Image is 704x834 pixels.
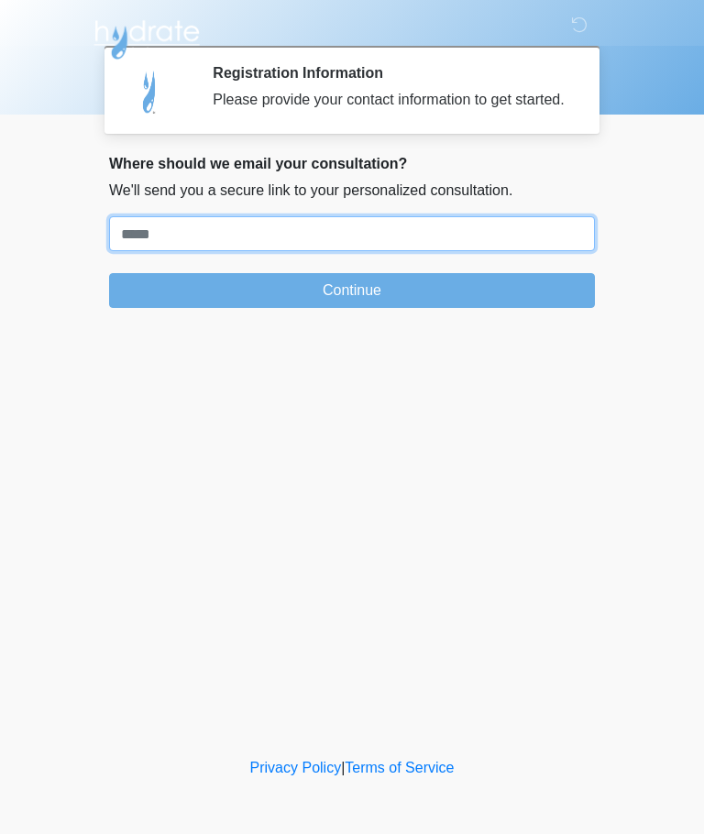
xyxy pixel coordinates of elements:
[109,273,595,308] button: Continue
[250,760,342,775] a: Privacy Policy
[345,760,454,775] a: Terms of Service
[109,180,595,202] p: We'll send you a secure link to your personalized consultation.
[91,14,203,60] img: Hydrate IV Bar - Arcadia Logo
[213,89,567,111] div: Please provide your contact information to get started.
[123,64,178,119] img: Agent Avatar
[341,760,345,775] a: |
[109,155,595,172] h2: Where should we email your consultation?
